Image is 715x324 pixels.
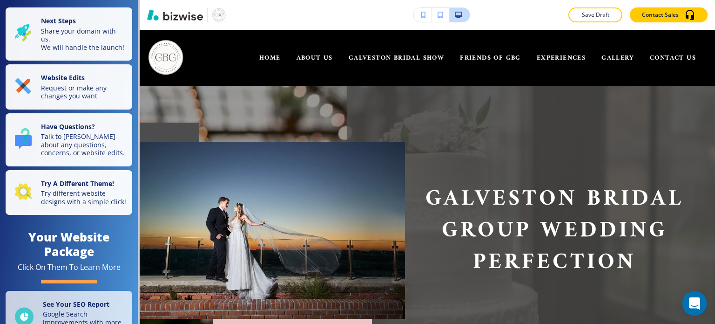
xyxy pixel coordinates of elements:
p: Save Draft [580,11,610,19]
img: Your Logo [211,7,226,22]
span: GALVESTON BRIDAL SHOW [349,52,444,64]
div: Click On Them To Learn More [18,262,121,272]
span: ABOUT US [297,52,333,64]
p: Request or make any changes you want [41,84,127,100]
span: FRIENDS OF GBG [460,52,521,64]
span: Galveston Bridal Group Wedding perfection [425,179,693,282]
span: EXPERIENCES [537,52,586,64]
h4: Your Website Package [6,230,132,259]
button: Have Questions?Talk to [PERSON_NAME] about any questions, concerns, or website edits. [6,113,132,166]
p: Share your domain with us. We will handle the launch! [41,27,127,52]
img: cc3ef394925dcf1d1839904563c9ca16.webp [140,142,405,319]
p: Contact Sales [642,11,679,19]
button: Next StepsShare your domain with us.We will handle the launch! [6,7,132,61]
span: CONTACT US [650,52,696,64]
img: Galveston Bridal Group [146,38,185,77]
span: GALLERY [601,52,634,64]
strong: See Your SEO Report [43,300,109,309]
button: Try A Different Theme!Try different website designs with a simple click! [6,170,132,215]
strong: Try A Different Theme! [41,179,114,188]
button: Contact Sales [630,7,708,22]
strong: Next Steps [41,16,76,25]
p: Talk to [PERSON_NAME] about any questions, concerns, or website edits. [41,132,127,157]
button: Website EditsRequest or make any changes you want [6,64,132,110]
strong: Have Questions? [41,122,95,131]
p: Try different website designs with a simple click! [41,189,127,206]
div: Open Intercom Messenger [682,291,707,316]
img: Bizwise Logo [147,9,203,21]
span: HOME [259,52,281,64]
strong: Website Edits [41,73,85,82]
button: Save Draft [568,7,622,22]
